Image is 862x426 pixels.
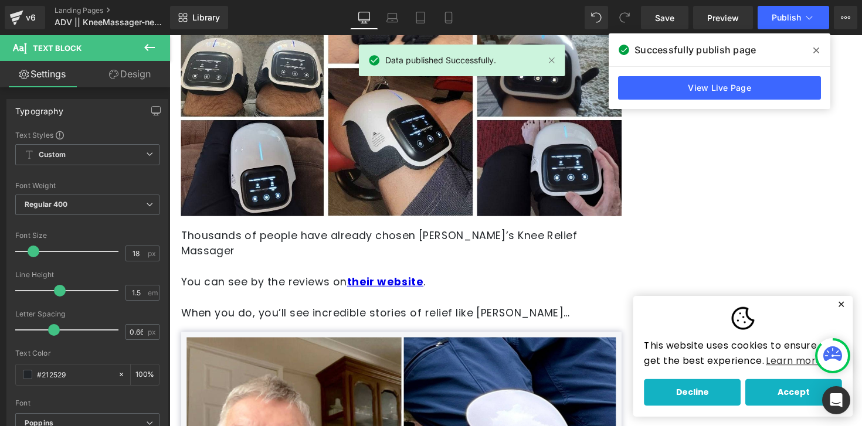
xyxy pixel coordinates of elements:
[87,61,172,87] a: Design
[131,364,159,385] div: %
[25,200,68,209] b: Regular 400
[435,6,463,29] a: Mobile
[406,6,435,29] a: Tablet
[618,76,821,100] a: View Live Page
[37,368,112,381] input: Color
[170,6,228,29] a: New Library
[486,352,585,380] button: deny cookies
[15,310,159,318] div: Letter Spacing
[834,6,857,29] button: More
[148,250,158,257] span: px
[707,12,739,24] span: Preview
[655,12,674,24] span: Save
[385,54,496,67] span: Data published Successfully.
[182,245,260,260] a: their website
[15,399,159,407] div: Font
[350,6,378,29] a: Desktop
[822,386,850,414] div: Open Intercom Messenger
[12,197,463,229] p: Thousands of people have already chosen [PERSON_NAME]’s Knee Relief Massager
[486,311,689,343] span: This website uses cookies to ensure you get the best experience.
[12,244,463,260] p: You can see by the reviews on .
[585,6,608,29] button: Undo
[33,43,82,53] span: Text Block
[15,100,63,116] div: Typography
[5,6,45,29] a: v6
[576,278,599,302] img: logo
[15,130,159,139] div: Text Styles
[758,6,829,29] button: Publish
[55,18,167,27] span: ADV || KneeMassager-new || Klaviyo
[148,289,158,297] span: em
[15,349,159,357] div: Text Color
[39,150,66,160] b: Custom
[15,182,159,190] div: Font Weight
[772,13,801,22] span: Publish
[23,10,38,25] div: v6
[15,231,159,240] div: Font Size
[15,271,159,279] div: Line Height
[590,352,689,380] button: allow cookies
[693,6,753,29] a: Preview
[192,12,220,23] span: Library
[681,272,695,280] button: dismiss cookie message
[634,43,756,57] span: Successfully publish page
[609,325,670,343] a: Learn more
[12,276,463,292] p: When you do, you’ll see incredible stories of relief like [PERSON_NAME]…
[55,6,189,15] a: Landing Pages
[613,6,636,29] button: Redo
[378,6,406,29] a: Laptop
[148,328,158,336] span: px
